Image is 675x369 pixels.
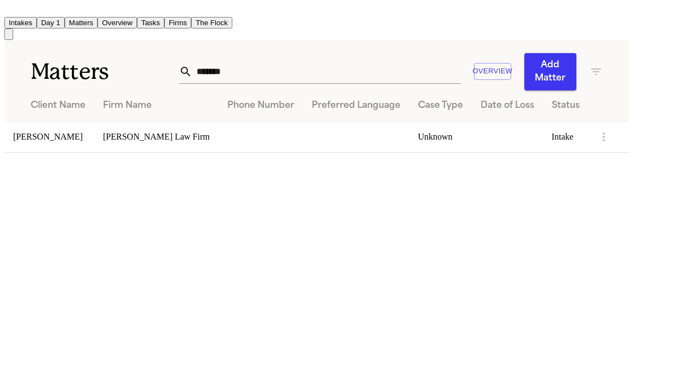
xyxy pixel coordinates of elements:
[312,99,401,112] div: Preferred Language
[227,99,294,112] div: Phone Number
[65,18,98,27] a: Matters
[31,58,179,85] h1: Matters
[418,99,463,112] div: Case Type
[474,63,511,80] button: Overview
[98,17,137,28] button: Overview
[4,17,37,28] button: Intakes
[164,17,191,28] button: Firms
[137,18,164,27] a: Tasks
[543,121,588,152] td: Intake
[191,18,232,27] a: The Flock
[4,18,37,27] a: Intakes
[37,17,65,28] button: Day 1
[191,17,232,28] button: The Flock
[65,17,98,28] button: Matters
[524,53,576,90] button: Add Matter
[37,18,65,27] a: Day 1
[4,7,18,16] a: Home
[552,99,580,112] div: Status
[4,4,18,15] img: Finch Logo
[137,17,164,28] button: Tasks
[480,99,534,112] div: Date of Loss
[409,121,472,152] td: Unknown
[31,99,85,112] div: Client Name
[103,99,210,112] div: Firm Name
[4,121,94,152] td: [PERSON_NAME]
[98,18,137,27] a: Overview
[164,18,191,27] a: Firms
[94,121,219,152] td: [PERSON_NAME] Law Firm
